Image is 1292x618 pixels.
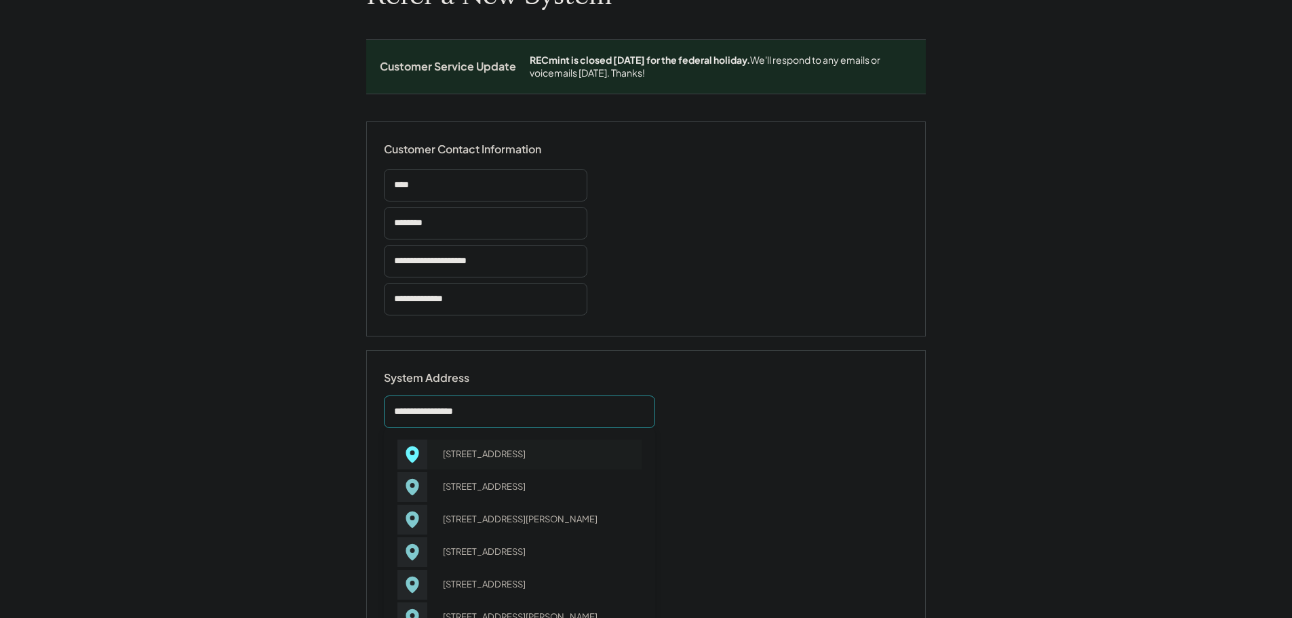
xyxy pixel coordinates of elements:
div: We'll respond to any emails or voicemails [DATE]. Thanks! [530,54,912,80]
div: Customer Contact Information [384,142,541,157]
div: Customer Service Update [380,60,516,74]
div: [STREET_ADDRESS] [434,477,642,496]
div: [STREET_ADDRESS][PERSON_NAME] [434,509,642,528]
div: [STREET_ADDRESS] [434,444,642,463]
div: [STREET_ADDRESS] [434,542,642,561]
div: System Address [384,371,520,385]
strong: RECmint is closed [DATE] for the federal holiday. [530,54,750,66]
div: [STREET_ADDRESS] [434,575,642,594]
